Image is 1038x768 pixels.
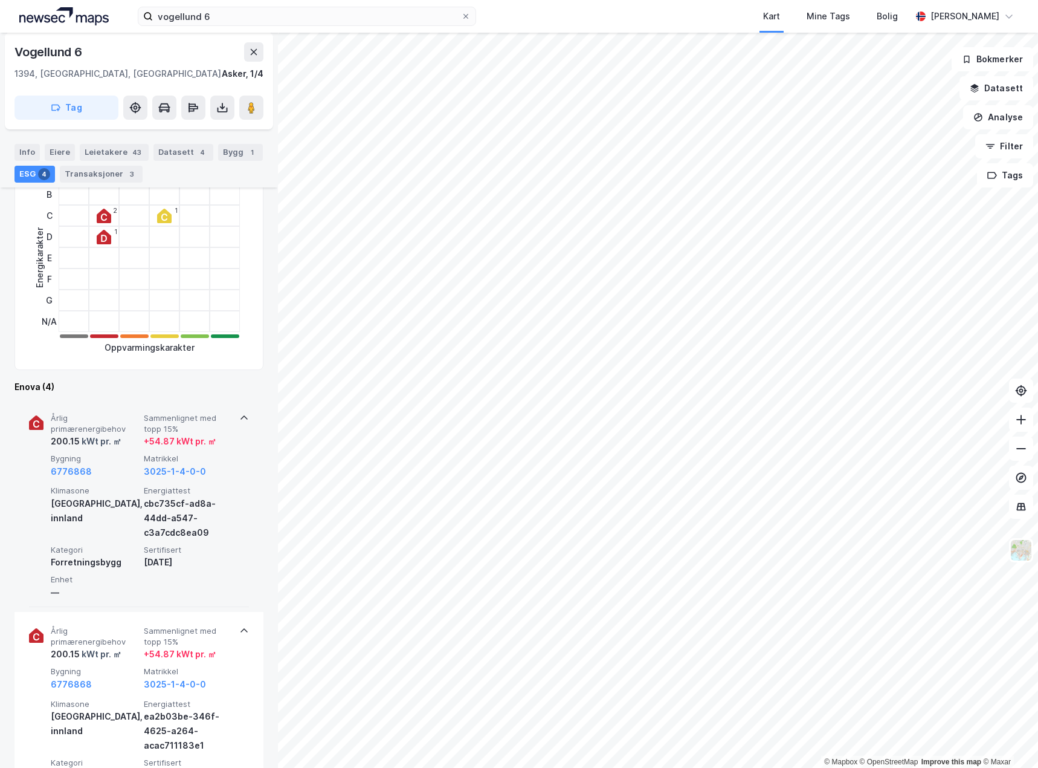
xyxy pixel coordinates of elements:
[51,709,139,738] div: [GEOGRAPHIC_DATA], innland
[15,96,118,120] button: Tag
[824,758,857,766] a: Mapbox
[42,268,57,290] div: F
[144,666,232,677] span: Matrikkel
[114,228,117,235] div: 1
[51,413,139,434] span: Årlig primærenergibehov
[144,464,206,479] button: 3025-1-4-0-0
[80,647,121,662] div: kWt pr. ㎡
[144,699,232,709] span: Energiattest
[15,42,85,62] div: Vogellund 6
[977,163,1033,187] button: Tags
[80,144,149,161] div: Leietakere
[246,146,258,158] div: 1
[51,496,139,526] div: [GEOGRAPHIC_DATA], innland
[153,144,213,161] div: Datasett
[19,7,109,25] img: logo.a4113a55bc3d86da70a041830d287a7e.svg
[144,496,232,540] div: cbc735cf-ad8a-44dd-a547-c3a7cdc8ea09
[959,76,1033,100] button: Datasett
[42,226,57,247] div: D
[144,413,232,434] span: Sammenlignet med topp 15%
[978,710,1038,768] iframe: Chat Widget
[921,758,981,766] a: Improve this map
[105,340,195,355] div: Oppvarmingskarakter
[978,710,1038,768] div: Kontrollprogram for chat
[1010,539,1033,562] img: Z
[144,434,216,449] div: + 54.87 kWt pr. ㎡
[42,247,57,268] div: E
[51,454,139,464] span: Bygning
[930,9,999,24] div: [PERSON_NAME]
[144,555,232,570] div: [DATE]
[144,626,232,647] span: Sammenlignet med topp 15%
[144,647,216,662] div: + 54.87 kWt pr. ㎡
[45,144,75,161] div: Eiere
[51,647,121,662] div: 200.15
[860,758,918,766] a: OpenStreetMap
[51,666,139,677] span: Bygning
[42,184,57,205] div: B
[42,311,57,332] div: N/A
[144,545,232,555] span: Sertifisert
[51,699,139,709] span: Klimasone
[144,486,232,496] span: Energiattest
[42,290,57,311] div: G
[144,758,232,768] span: Sertifisert
[196,146,208,158] div: 4
[60,166,143,183] div: Transaksjoner
[15,67,221,81] div: 1394, [GEOGRAPHIC_DATA], [GEOGRAPHIC_DATA]
[42,205,57,226] div: C
[51,486,139,496] span: Klimasone
[15,380,263,394] div: Enova (4)
[51,574,139,585] span: Enhet
[51,555,139,570] div: Forretningsbygg
[130,146,144,158] div: 43
[51,585,139,600] div: —
[963,105,1033,129] button: Analyse
[15,166,55,183] div: ESG
[51,626,139,647] span: Årlig primærenergibehov
[80,434,121,449] div: kWt pr. ㎡
[222,67,263,81] div: Asker, 1/4
[175,207,178,214] div: 1
[15,144,40,161] div: Info
[763,9,780,24] div: Kart
[144,677,206,692] button: 3025-1-4-0-0
[51,464,92,479] button: 6776868
[113,207,117,214] div: 2
[51,545,139,555] span: Kategori
[33,227,47,288] div: Energikarakter
[952,47,1033,71] button: Bokmerker
[51,758,139,768] span: Kategori
[51,677,92,692] button: 6776868
[38,168,50,180] div: 4
[144,709,232,753] div: ea2b03be-346f-4625-a264-acac711183e1
[153,7,461,25] input: Søk på adresse, matrikkel, gårdeiere, leietakere eller personer
[807,9,850,24] div: Mine Tags
[144,454,232,464] span: Matrikkel
[975,134,1033,158] button: Filter
[51,434,121,449] div: 200.15
[126,168,138,180] div: 3
[218,144,263,161] div: Bygg
[877,9,898,24] div: Bolig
